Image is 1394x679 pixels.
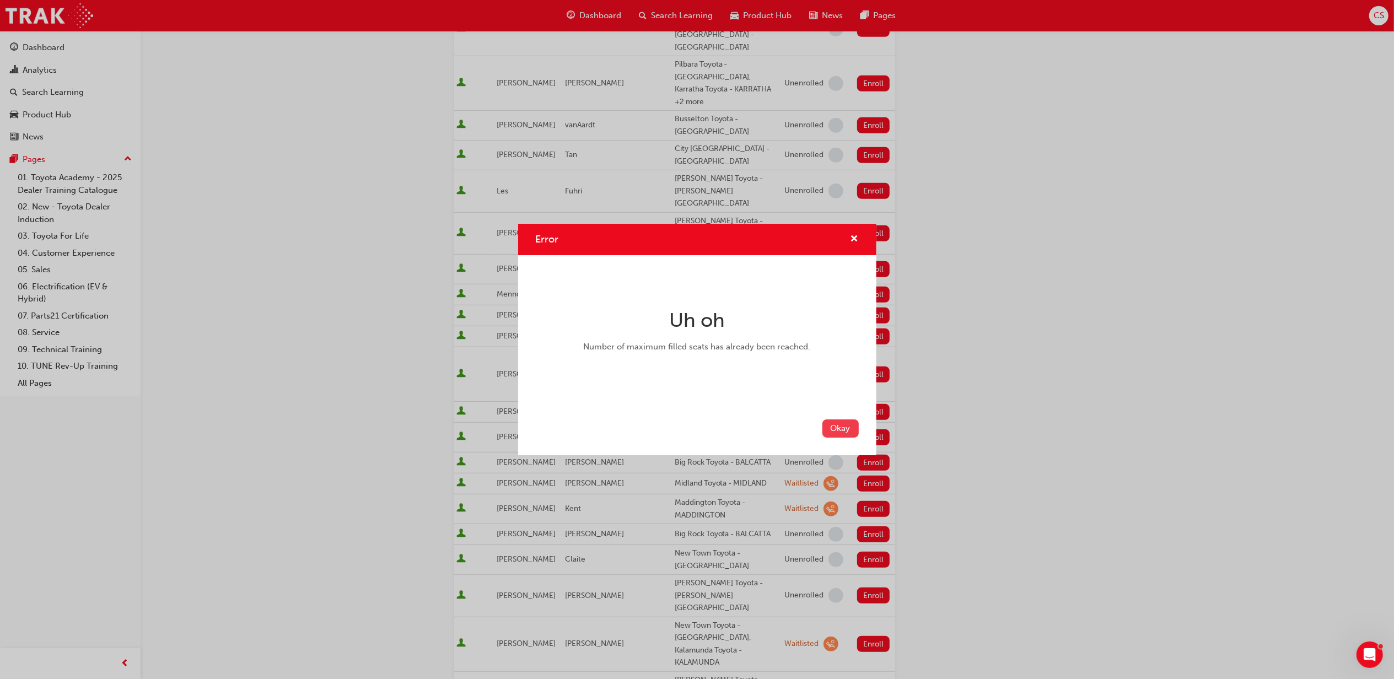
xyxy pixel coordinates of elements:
[536,233,559,245] span: Error
[851,233,859,246] button: cross-icon
[822,419,859,438] button: Okay
[540,308,854,332] h1: Uh oh
[518,224,876,455] div: Error
[540,341,854,353] div: Number of maximum filled seats has already been reached.
[851,235,859,245] span: cross-icon
[1357,642,1383,668] iframe: Intercom live chat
